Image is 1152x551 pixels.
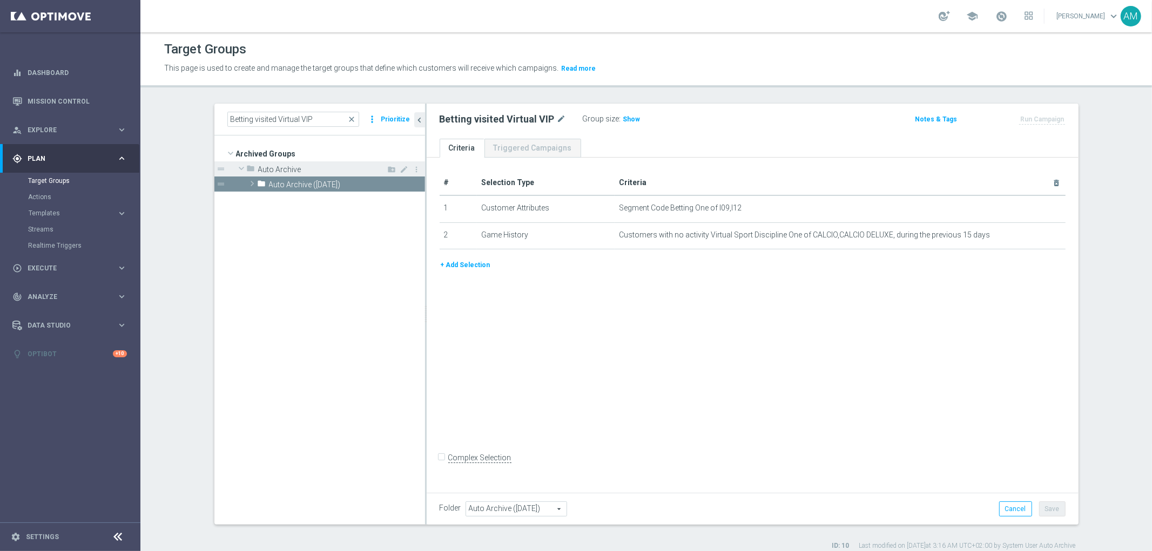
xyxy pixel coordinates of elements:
a: Actions [28,193,112,201]
button: chevron_left [414,112,425,127]
a: Criteria [440,139,484,158]
label: : [619,114,621,124]
button: Notes & Tags [914,113,958,125]
a: Mission Control [28,87,127,115]
div: Execute [12,263,117,273]
div: Target Groups [28,173,139,189]
th: Selection Type [477,171,615,195]
a: [PERSON_NAME]keyboard_arrow_down [1055,8,1121,24]
a: Realtime Triggers [28,241,112,250]
span: Criteria [619,178,646,187]
button: Prioritize [380,112,412,127]
div: Templates [28,205,139,221]
i: keyboard_arrow_right [117,208,127,219]
i: chevron_left [415,115,425,125]
span: Execute [28,265,117,271]
button: track_changes Analyze keyboard_arrow_right [12,292,127,301]
button: equalizer Dashboard [12,69,127,77]
td: 1 [440,195,477,222]
i: more_vert [413,165,421,174]
a: Optibot [28,339,113,368]
div: Optibot [12,339,127,368]
div: Actions [28,189,139,205]
span: close [348,115,356,124]
h1: Target Groups [164,42,246,57]
span: Auto Archive [258,165,375,174]
i: Add Folder [388,165,396,174]
button: Templates keyboard_arrow_right [28,209,127,217]
a: Triggered Campaigns [484,139,581,158]
a: Dashboard [28,58,127,87]
label: Folder [440,504,461,513]
div: Realtime Triggers [28,237,139,254]
span: Explore [28,127,117,133]
span: Templates [29,210,106,216]
i: lightbulb [12,349,22,359]
h2: Betting visited Virtual VIP [440,113,555,126]
div: Streams [28,221,139,237]
button: Data Studio keyboard_arrow_right [12,321,127,330]
span: school [966,10,978,22]
label: Group size [583,114,619,124]
span: Auto Archive (2025-09-23) [269,180,425,189]
i: Rename Folder [400,165,409,174]
label: ID: 10 [832,541,850,550]
div: Plan [12,154,117,164]
div: Analyze [12,292,117,302]
input: Quick find group or folder [227,112,359,127]
div: Explore [12,125,117,135]
label: Last modified on [DATE] at 3:16 AM UTC+02:00 by System User Auto Archive [859,541,1076,550]
button: Save [1039,501,1066,516]
i: keyboard_arrow_right [117,320,127,330]
i: gps_fixed [12,154,22,164]
a: Settings [26,534,59,540]
i: more_vert [367,112,378,127]
i: mode_edit [557,113,567,126]
button: play_circle_outline Execute keyboard_arrow_right [12,264,127,273]
i: keyboard_arrow_right [117,263,127,273]
span: Show [623,115,641,123]
i: equalizer [12,68,22,78]
i: play_circle_outline [12,263,22,273]
span: keyboard_arrow_down [1108,10,1120,22]
i: keyboard_arrow_right [117,291,127,302]
i: folder [258,179,266,192]
a: Streams [28,225,112,234]
button: + Add Selection [440,259,491,271]
i: keyboard_arrow_right [117,153,127,164]
div: Data Studio [12,321,117,330]
div: Mission Control [12,87,127,115]
div: +10 [113,350,127,357]
span: Data Studio [28,322,117,329]
td: Customer Attributes [477,195,615,222]
div: Dashboard [12,58,127,87]
td: 2 [440,222,477,249]
td: Game History [477,222,615,249]
button: lightbulb Optibot +10 [12,350,127,358]
span: Segment Code Betting One of I09,I12 [619,203,742,213]
button: person_search Explore keyboard_arrow_right [12,126,127,134]
th: # [440,171,477,195]
i: track_changes [12,292,22,302]
button: Mission Control [12,97,127,106]
i: person_search [12,125,22,135]
div: AM [1121,6,1141,26]
i: settings [11,532,21,542]
span: Customers with no activity Virtual Sport Discipline One of CALCIO,CALCIO DELUXE, during the previ... [619,230,990,240]
span: Archived Groups [236,146,425,161]
i: keyboard_arrow_right [117,125,127,135]
i: folder [247,164,255,176]
label: Complex Selection [448,453,511,463]
button: gps_fixed Plan keyboard_arrow_right [12,154,127,163]
a: Target Groups [28,176,112,185]
div: Templates [29,210,117,216]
